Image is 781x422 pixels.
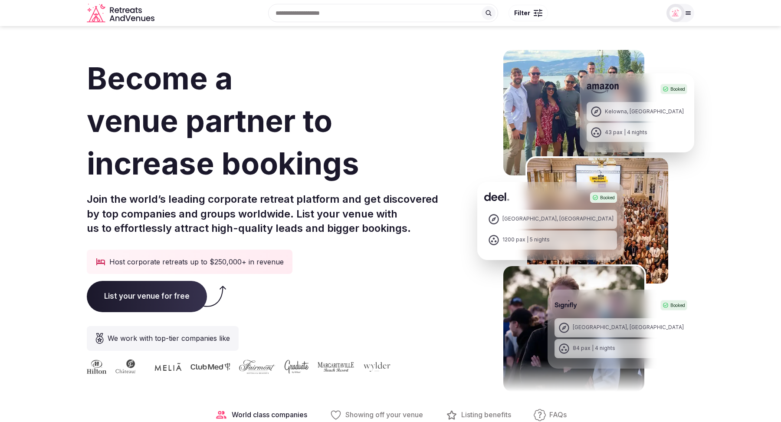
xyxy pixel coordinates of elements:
img: Signifly Portugal Retreat [502,264,646,393]
div: [GEOGRAPHIC_DATA], [GEOGRAPHIC_DATA] [502,215,614,223]
span: Showing off your venue [345,410,423,419]
div: Booked [590,192,617,203]
span: List your venue for free [87,281,207,312]
div: 1200 pax | 5 nights [502,236,550,244]
span: Listing benefits [461,410,511,419]
h1: Become a venue partner to increase bookings [87,57,438,185]
div: [GEOGRAPHIC_DATA], [GEOGRAPHIC_DATA] [573,324,684,331]
a: List your venue for free [87,292,207,300]
img: Amazon Kelowna Retreat [502,48,646,177]
span: World class companies [232,410,307,419]
div: Booked [660,300,687,310]
span: FAQs [549,410,567,419]
a: Visit the homepage [87,3,156,23]
svg: Retreats and Venues company logo [87,3,156,23]
button: Filter [509,5,548,21]
div: 43 pax | 4 nights [605,129,647,136]
img: Matt Grant Oakes [669,7,682,19]
img: Deel Spain Retreat [525,156,670,285]
span: Filter [514,9,530,17]
div: Booked [660,84,687,94]
div: 84 pax | 4 nights [573,345,615,352]
div: Host corporate retreats up to $250,000+ in revenue [87,250,292,274]
div: Kelowna, [GEOGRAPHIC_DATA] [605,108,684,115]
p: Join the world’s leading corporate retreat platform and get discovered by top companies and group... [87,192,438,236]
div: We work with top-tier companies like [87,326,239,351]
